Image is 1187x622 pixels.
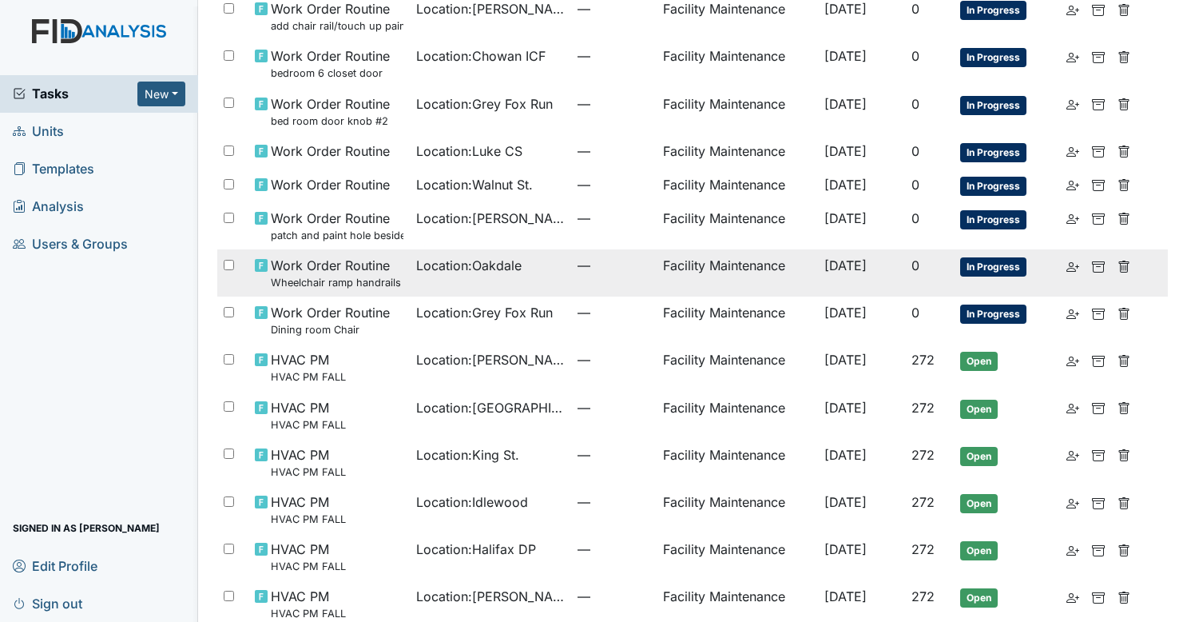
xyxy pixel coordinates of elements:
a: Archive [1092,142,1105,161]
span: 0 [911,48,919,64]
span: [DATE] [824,588,867,604]
span: 0 [911,257,919,273]
span: Location : Grey Fox Run [416,94,553,114]
span: In Progress [960,305,1026,324]
span: Location : Idlewood [416,492,528,512]
span: HVAC PM HVAC PM FALL [271,350,346,385]
span: Signed in as [PERSON_NAME] [13,516,160,540]
td: Facility Maintenance [657,439,818,486]
span: Location : Luke CS [416,142,522,161]
a: Delete [1118,256,1130,275]
span: 272 [911,352,935,368]
small: add chair rail/touch up paint [271,18,403,34]
span: [DATE] [824,48,867,64]
span: — [578,209,651,228]
span: 0 [911,177,919,193]
a: Delete [1118,175,1130,194]
span: [DATE] [824,447,867,463]
small: HVAC PM FALL [271,606,346,621]
td: Facility Maintenance [657,392,818,439]
small: bed room door knob #2 [271,114,390,129]
span: 0 [911,305,919,321]
span: In Progress [960,96,1026,115]
a: Archive [1092,256,1105,275]
span: HVAC PM HVAC PM FALL [271,398,346,433]
a: Delete [1118,142,1130,161]
span: Sign out [13,591,82,616]
span: Location : Grey Fox Run [416,303,553,322]
span: Open [960,400,998,419]
span: Open [960,588,998,608]
span: Location : Walnut St. [416,175,533,194]
span: [DATE] [824,400,867,416]
a: Archive [1092,492,1105,512]
a: Delete [1118,303,1130,322]
a: Delete [1118,46,1130,66]
span: Open [960,447,998,466]
a: Archive [1092,398,1105,417]
a: Archive [1092,445,1105,465]
span: [DATE] [824,494,867,510]
a: Archive [1092,46,1105,66]
span: Edit Profile [13,553,97,578]
span: HVAC PM HVAC PM FALL [271,540,346,574]
span: 0 [911,1,919,17]
a: Archive [1092,94,1105,114]
span: — [578,350,651,369]
span: — [578,492,651,512]
small: Wheelchair ramp handrails [271,275,401,290]
td: Facility Maintenance [657,40,818,87]
span: [DATE] [824,143,867,159]
span: 272 [911,400,935,416]
span: In Progress [960,210,1026,229]
td: Facility Maintenance [657,344,818,391]
span: Location : [PERSON_NAME] [416,350,565,369]
td: Facility Maintenance [657,533,818,580]
span: In Progress [960,257,1026,277]
a: Archive [1092,350,1105,369]
span: Open [960,541,998,560]
span: Work Order Routine [271,175,390,194]
small: HVAC PM FALL [271,465,346,480]
span: Location : King St. [416,445,519,465]
span: Work Order Routine patch and paint hole beside HC bathroom in hall [271,209,403,243]
span: Work Order Routine Dining room Chair [271,303,390,337]
span: [DATE] [824,1,867,17]
small: HVAC PM FALL [271,369,346,385]
span: Work Order Routine [271,142,390,161]
span: — [578,175,651,194]
span: Location : [PERSON_NAME]. [416,587,565,606]
a: Delete [1118,350,1130,369]
a: Archive [1092,209,1105,228]
span: Location : Chowan ICF [416,46,546,66]
span: In Progress [960,48,1026,67]
td: Facility Maintenance [657,297,818,344]
span: — [578,587,651,606]
span: Location : [PERSON_NAME] [416,209,565,228]
a: Delete [1118,398,1130,417]
span: Open [960,494,998,513]
a: Archive [1092,540,1105,559]
span: 272 [911,494,935,510]
span: Work Order Routine bedroom 6 closet door [271,46,390,81]
span: Work Order Routine Wheelchair ramp handrails [271,256,401,290]
td: Facility Maintenance [657,169,818,202]
td: Facility Maintenance [657,88,818,135]
span: Location : Oakdale [416,256,522,275]
td: Facility Maintenance [657,202,818,249]
span: Users & Groups [13,232,128,257]
td: Facility Maintenance [657,249,818,297]
small: bedroom 6 closet door [271,66,390,81]
span: — [578,46,651,66]
small: HVAC PM FALL [271,512,346,527]
a: Archive [1092,303,1105,322]
span: HVAC PM HVAC PM FALL [271,445,346,480]
span: — [578,303,651,322]
a: Archive [1092,175,1105,194]
span: In Progress [960,143,1026,162]
span: In Progress [960,1,1026,20]
span: [DATE] [824,305,867,321]
span: 272 [911,541,935,557]
a: Delete [1118,94,1130,114]
span: Location : [GEOGRAPHIC_DATA] [416,398,565,417]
